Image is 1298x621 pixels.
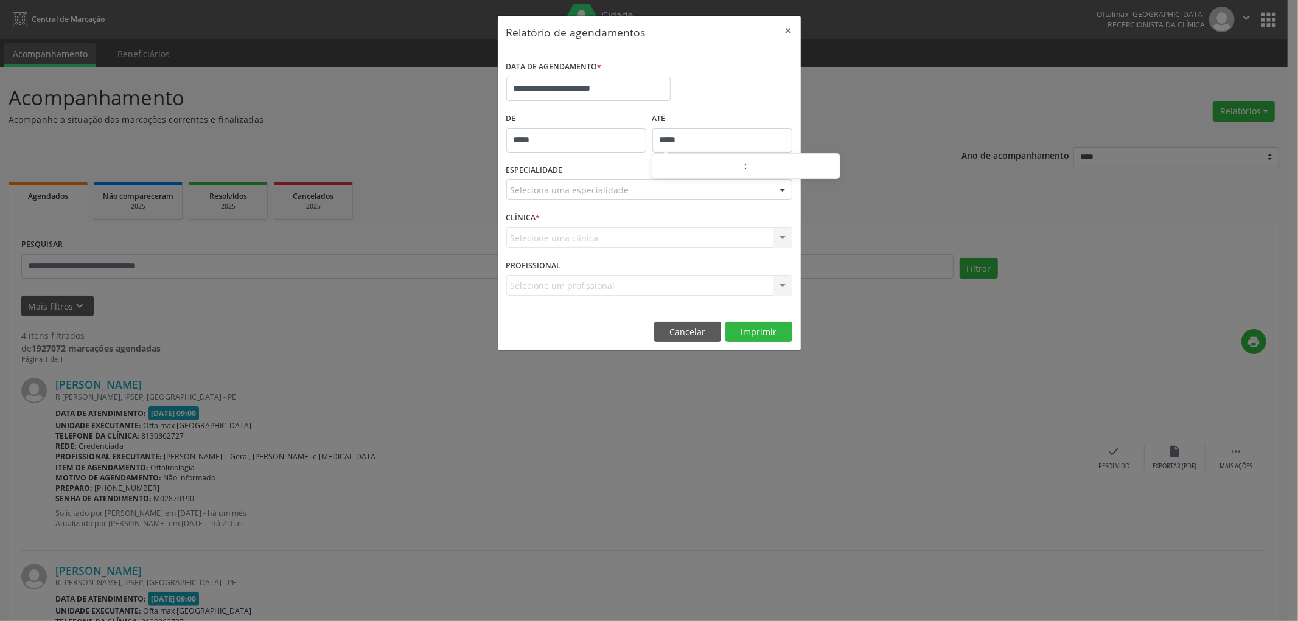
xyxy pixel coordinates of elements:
[506,109,646,128] label: De
[748,155,840,179] input: Minute
[744,154,748,178] span: :
[652,155,744,179] input: Hour
[654,322,721,342] button: Cancelar
[506,209,540,227] label: CLÍNICA
[652,109,792,128] label: ATÉ
[506,161,563,180] label: ESPECIALIDADE
[506,58,602,77] label: DATA DE AGENDAMENTO
[506,256,561,275] label: PROFISSIONAL
[725,322,792,342] button: Imprimir
[776,16,801,46] button: Close
[506,24,646,40] h5: Relatório de agendamentos
[511,184,629,196] span: Seleciona uma especialidade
